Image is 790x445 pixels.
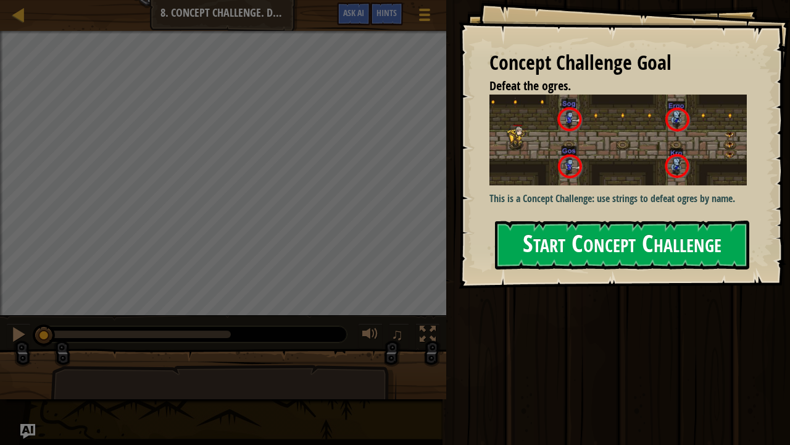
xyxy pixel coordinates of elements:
[489,95,756,185] img: Dangerous steps new
[495,221,749,269] button: Start Concept Challenge
[409,2,440,32] button: Show game menu
[20,424,35,439] button: Ask AI
[474,77,744,95] li: Defeat the ogres.
[389,323,410,349] button: ♫
[6,323,31,349] button: Ctrl + P: Pause
[358,323,383,349] button: Adjust volume
[391,325,404,344] span: ♫
[489,77,571,94] span: Defeat the ogres.
[376,7,397,19] span: Hints
[415,323,440,349] button: Toggle fullscreen
[489,49,747,77] div: Concept Challenge Goal
[489,192,756,206] p: This is a Concept Challenge: use strings to defeat ogres by name.
[343,7,364,19] span: Ask AI
[337,2,370,25] button: Ask AI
